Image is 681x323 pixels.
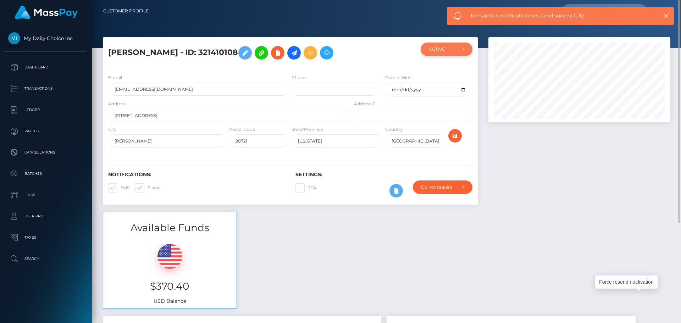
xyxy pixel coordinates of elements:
span: Transaction notification was send successfully [470,12,645,20]
a: Batches [5,165,87,183]
a: Customer Profile [103,4,149,18]
label: SMS [108,183,129,193]
p: Dashboard [8,62,84,73]
label: Date of Birth [385,74,413,81]
label: City [108,126,117,133]
label: Address 2 [354,101,375,107]
p: Transactions [8,83,84,94]
h5: [PERSON_NAME] - ID: 321410108 [108,43,347,63]
a: Payees [5,122,87,140]
label: Phone [292,74,306,81]
h3: $370.40 [109,279,231,293]
a: Search [5,250,87,268]
div: ACTIVE [429,46,456,52]
p: Taxes [8,232,84,243]
input: Search... [562,4,629,18]
h6: Notifications: [108,172,285,178]
label: E-mail [108,74,122,81]
a: Cancellations [5,144,87,161]
span: My Daily Choice Inc [5,35,87,41]
div: Do not require [421,184,456,190]
p: User Profile [8,211,84,222]
label: Country [385,126,403,133]
p: Payees [8,126,84,137]
a: Taxes [5,229,87,246]
h3: Available Funds [103,221,237,235]
a: Initiate Payout [287,46,301,60]
p: Batches [8,168,84,179]
a: Ledger [5,101,87,119]
button: ACTIVE [421,43,472,56]
p: Search [8,254,84,264]
a: User Profile [5,207,87,225]
label: E-mail [135,183,161,193]
a: Dashboard [5,59,87,76]
img: USD.png [157,244,182,269]
p: Links [8,190,84,200]
img: My Daily Choice Inc [8,32,20,44]
a: Transactions [5,80,87,98]
button: Do not require [413,180,472,194]
p: Cancellations [8,147,84,158]
a: Links [5,186,87,204]
label: Address [108,101,126,107]
h6: Settings: [295,172,472,178]
label: 2FA [295,183,316,193]
label: Postal Code [229,126,255,133]
div: Force resend notification [595,275,658,289]
p: Ledger [8,105,84,115]
label: State/Province [292,126,323,133]
div: USD Balance [103,235,237,308]
img: MassPay Logo [15,6,78,20]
